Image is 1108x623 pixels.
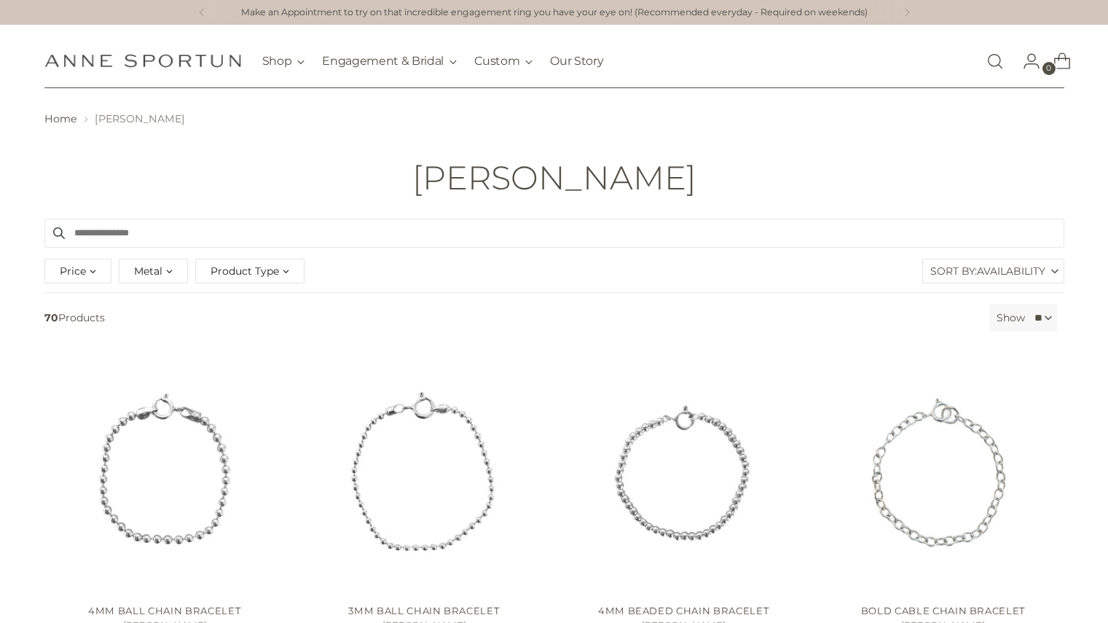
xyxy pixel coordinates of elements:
[550,45,603,77] a: Our Story
[44,219,1064,248] input: Search products
[44,111,1064,127] nav: breadcrumbs
[134,263,162,279] span: Metal
[412,160,696,196] h1: [PERSON_NAME]
[977,259,1045,283] span: Availability
[44,351,286,592] a: 4mm Ball Chain Bracelet
[211,263,279,279] span: Product Type
[598,605,769,616] a: 4mm Beaded Chain Bracelet
[88,605,241,616] a: 4mm Ball Chain Bracelet
[44,311,58,324] b: 70
[1042,62,1056,75] span: 0
[95,112,185,125] span: [PERSON_NAME]
[822,351,1064,592] a: Bold Cable Chain Bracelet
[1042,47,1071,76] a: Open cart modal
[304,351,545,592] a: 3mm Ball Chain Bracelet
[1011,47,1040,76] a: Go to the account page
[348,605,500,616] a: 3mm Ball Chain Bracelet
[474,45,533,77] button: Custom
[981,47,1010,76] a: Open search modal
[923,259,1064,283] label: Sort By:Availability
[563,351,804,592] a: 4mm Beaded Chain Bracelet
[44,112,77,125] a: Home
[60,263,86,279] span: Price
[39,304,983,332] span: Products
[997,310,1025,326] label: Show
[241,6,868,20] a: Make an Appointment to try on that incredible engagement ring you have your eye on! (Recommended ...
[861,605,1026,616] a: Bold Cable Chain Bracelet
[262,45,305,77] button: Shop
[322,45,457,77] button: Engagement & Bridal
[44,54,241,68] a: Anne Sportun Fine Jewellery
